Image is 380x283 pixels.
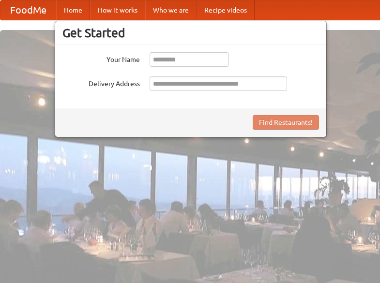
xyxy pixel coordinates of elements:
[56,0,90,20] a: Home
[62,52,140,64] label: Your Name
[62,26,319,40] h3: Get Started
[253,115,319,130] button: Find Restaurants!
[145,0,197,20] a: Who we are
[0,0,56,20] a: FoodMe
[62,76,140,89] label: Delivery Address
[197,0,255,20] a: Recipe videos
[90,0,145,20] a: How it works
